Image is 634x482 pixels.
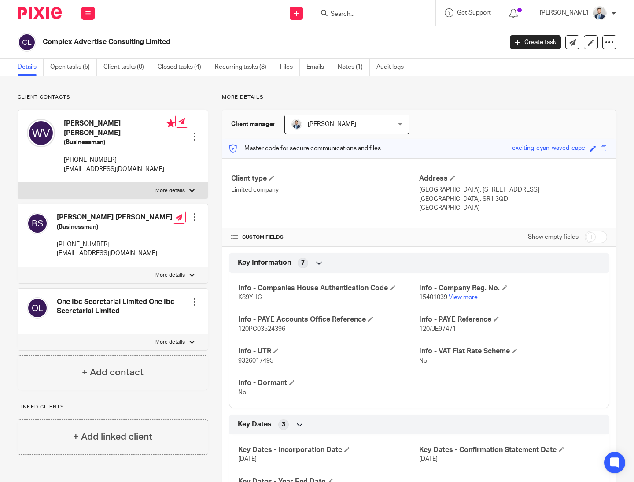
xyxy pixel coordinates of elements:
h2: Complex Advertise Consulting Limited [43,37,406,47]
h4: CUSTOM FIELDS [231,234,419,241]
h4: Key Dates - Incorporation Date [238,445,419,455]
h3: Client manager [231,120,276,129]
span: Key Dates [238,420,272,429]
h5: (Businessman) [64,138,175,147]
a: Audit logs [376,59,410,76]
p: [GEOGRAPHIC_DATA], [STREET_ADDRESS] [419,185,607,194]
h5: (Businessman) [57,222,172,231]
h4: Info - PAYE Accounts Office Reference [238,315,419,324]
a: Open tasks (5) [50,59,97,76]
span: 7 [301,259,305,267]
p: [EMAIL_ADDRESS][DOMAIN_NAME] [64,165,175,174]
span: No [419,358,427,364]
h4: Client type [231,174,419,183]
p: [PERSON_NAME] [540,8,588,17]
h4: + Add contact [82,366,144,379]
div: exciting-cyan-waved-cape [512,144,585,154]
p: Limited company [231,185,419,194]
span: [DATE] [238,456,257,462]
a: Create task [510,35,561,49]
h4: + Add linked client [73,430,152,444]
h4: Info - VAT Flat Rate Scheme [419,347,600,356]
p: Linked clients [18,404,208,411]
label: Show empty fields [528,233,579,241]
img: Pixie [18,7,62,19]
p: [EMAIL_ADDRESS][DOMAIN_NAME] [57,249,172,258]
p: Master code for secure communications and files [229,144,381,153]
a: Details [18,59,44,76]
a: Closed tasks (4) [158,59,208,76]
a: View more [449,294,478,300]
span: 120PC03524396 [238,326,285,332]
i: Primary [166,119,175,128]
a: Recurring tasks (8) [215,59,273,76]
img: LinkedIn%20Profile.jpeg [291,119,302,130]
img: LinkedIn%20Profile.jpeg [593,6,607,20]
p: Client contacts [18,94,208,101]
span: 9326017495 [238,358,273,364]
span: Get Support [457,10,491,16]
span: K89YHC [238,294,262,300]
h4: [PERSON_NAME] [PERSON_NAME] [64,119,175,138]
h4: Address [419,174,607,183]
h4: Info - Companies House Authentication Code [238,284,419,293]
p: [GEOGRAPHIC_DATA] [419,204,607,212]
span: [PERSON_NAME] [308,121,356,127]
a: Files [280,59,300,76]
span: 120/JE97471 [419,326,456,332]
h4: Info - Company Reg. No. [419,284,600,293]
h4: One Ibc Secretarial Limited One Ibc Secretarial Limited [57,297,190,316]
span: No [238,389,246,396]
img: svg%3E [18,33,36,52]
span: 3 [282,420,285,429]
input: Search [330,11,409,19]
span: Key Information [238,258,291,267]
a: Notes (1) [338,59,370,76]
h4: Info - PAYE Reference [419,315,600,324]
a: Emails [306,59,331,76]
span: 15401039 [419,294,447,300]
p: More details [155,272,185,279]
img: svg%3E [27,119,55,147]
img: svg%3E [27,213,48,234]
p: More details [155,187,185,194]
img: svg%3E [27,297,48,319]
h4: Key Dates - Confirmation Statement Date [419,445,600,455]
h4: [PERSON_NAME] [PERSON_NAME] [57,213,172,222]
p: More details [222,94,616,101]
p: [PHONE_NUMBER] [57,240,172,249]
p: [PHONE_NUMBER] [64,156,175,164]
span: [DATE] [419,456,438,462]
h4: Info - Dormant [238,378,419,388]
a: Client tasks (0) [103,59,151,76]
p: More details [155,339,185,346]
p: [GEOGRAPHIC_DATA], SR1 3QD [419,195,607,204]
h4: Info - UTR [238,347,419,356]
